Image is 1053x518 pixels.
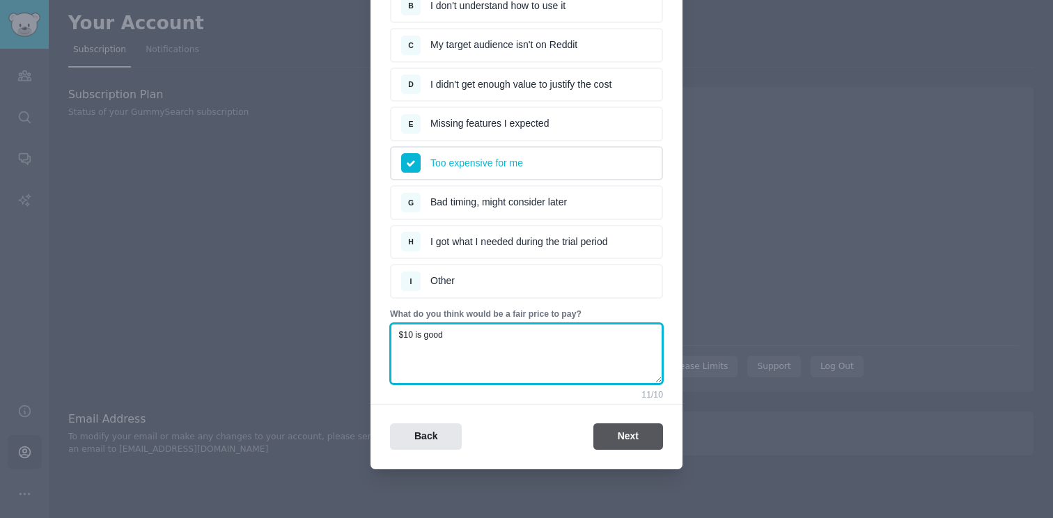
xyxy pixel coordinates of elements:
p: / [641,389,663,402]
span: H [408,237,414,246]
button: Next [593,423,663,450]
span: B [408,1,414,10]
span: I [410,277,412,285]
span: 10 [653,390,663,400]
p: What do you think would be a fair price to pay? [390,308,663,321]
span: D [408,80,414,88]
span: 11 [641,390,651,400]
button: Back [390,423,462,450]
span: C [408,41,414,49]
span: G [408,198,414,207]
span: E [408,120,413,128]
